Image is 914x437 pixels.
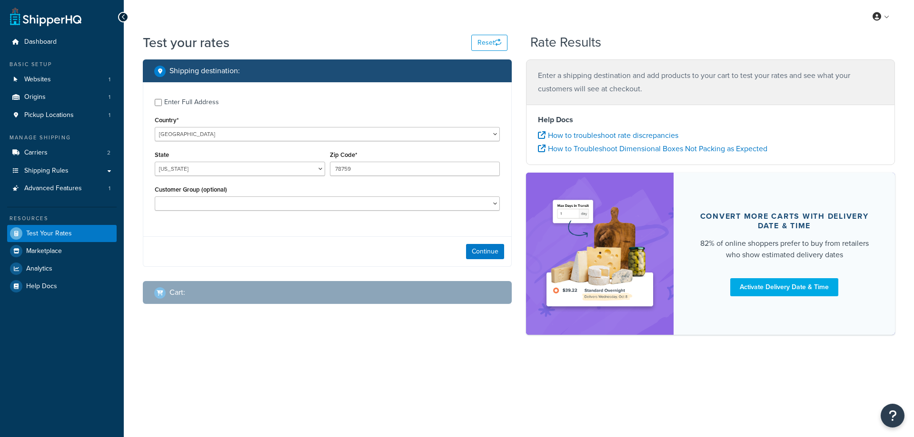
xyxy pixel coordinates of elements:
span: 2 [107,149,110,157]
li: Advanced Features [7,180,117,197]
div: 82% of online shoppers prefer to buy from retailers who show estimated delivery dates [696,238,872,261]
a: Advanced Features1 [7,180,117,197]
span: 1 [109,111,110,119]
span: Carriers [24,149,48,157]
span: 1 [109,185,110,193]
a: Dashboard [7,33,117,51]
div: Convert more carts with delivery date & time [696,212,872,231]
span: Shipping Rules [24,167,69,175]
button: Continue [466,244,504,259]
button: Open Resource Center [881,404,904,427]
h2: Rate Results [530,35,601,50]
div: Resources [7,214,117,223]
a: Marketplace [7,243,117,260]
a: Analytics [7,260,117,277]
span: Advanced Features [24,185,82,193]
label: Zip Code* [330,151,357,158]
label: State [155,151,169,158]
li: Origins [7,88,117,106]
span: Analytics [26,265,52,273]
a: Carriers2 [7,144,117,162]
a: Activate Delivery Date & Time [730,278,838,296]
a: Origins1 [7,88,117,106]
button: Reset [471,35,507,51]
span: Pickup Locations [24,111,74,119]
a: Test Your Rates [7,225,117,242]
a: Websites1 [7,71,117,88]
div: Manage Shipping [7,134,117,142]
span: Websites [24,76,51,84]
span: Dashboard [24,38,57,46]
a: Help Docs [7,278,117,295]
a: Shipping Rules [7,162,117,180]
span: Origins [24,93,46,101]
a: How to troubleshoot rate discrepancies [538,130,678,141]
span: 1 [109,76,110,84]
h2: Shipping destination : [169,67,240,75]
p: Enter a shipping destination and add products to your cart to test your rates and see what your c... [538,69,883,96]
span: Help Docs [26,282,57,291]
img: feature-image-ddt-36eae7f7280da8017bfb280eaccd9c446f90b1fe08728e4019434db127062ab4.png [540,187,659,320]
span: Marketplace [26,247,62,255]
span: Test Your Rates [26,230,72,238]
li: Websites [7,71,117,88]
div: Basic Setup [7,60,117,68]
h4: Help Docs [538,114,883,126]
input: Enter Full Address [155,99,162,106]
li: Carriers [7,144,117,162]
div: Enter Full Address [164,96,219,109]
h1: Test your rates [143,33,229,52]
label: Customer Group (optional) [155,186,227,193]
label: Country* [155,117,179,124]
span: 1 [109,93,110,101]
a: Pickup Locations1 [7,107,117,124]
h2: Cart : [169,288,185,297]
a: How to Troubleshoot Dimensional Boxes Not Packing as Expected [538,143,767,154]
li: Pickup Locations [7,107,117,124]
